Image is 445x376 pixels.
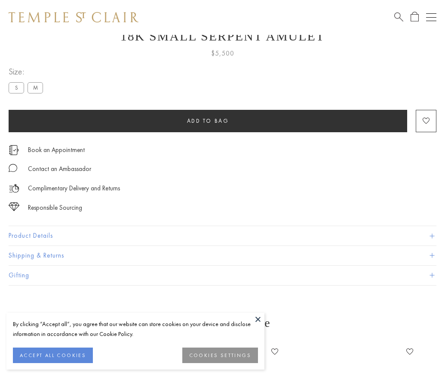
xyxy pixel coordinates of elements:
[411,12,419,22] a: Open Shopping Bag
[28,145,85,155] a: Book an Appointment
[394,12,403,22] a: Search
[426,12,436,22] button: Open navigation
[28,183,120,194] p: Complimentary Delivery and Returns
[28,202,82,213] div: Responsible Sourcing
[187,117,229,124] span: Add to bag
[182,348,258,363] button: COOKIES SETTINGS
[28,164,91,174] div: Contact an Ambassador
[9,12,138,22] img: Temple St. Clair
[9,82,24,93] label: S
[9,65,46,79] span: Size:
[9,145,19,155] img: icon_appointment.svg
[9,202,19,211] img: icon_sourcing.svg
[13,319,258,339] div: By clicking “Accept all”, you agree that our website can store cookies on your device and disclos...
[9,29,436,44] h1: 18K Small Serpent Amulet
[9,164,17,172] img: MessageIcon-01_2.svg
[13,348,93,363] button: ACCEPT ALL COOKIES
[28,82,43,93] label: M
[211,48,234,59] span: $5,500
[9,246,436,265] button: Shipping & Returns
[9,226,436,245] button: Product Details
[9,183,19,194] img: icon_delivery.svg
[9,266,436,285] button: Gifting
[9,110,407,132] button: Add to bag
